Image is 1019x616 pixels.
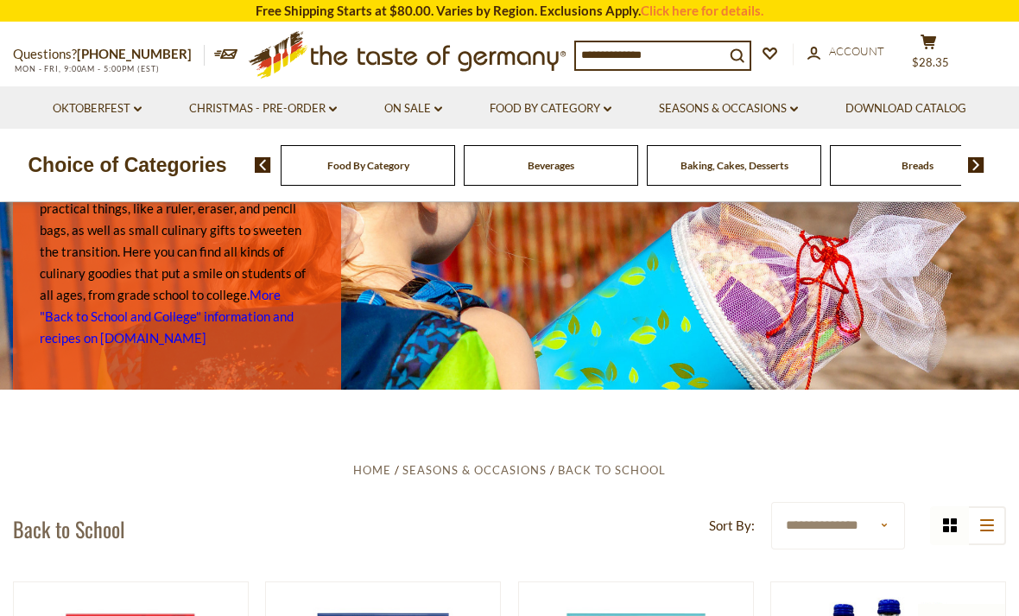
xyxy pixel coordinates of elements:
[845,99,966,118] a: Download Catalog
[13,43,205,66] p: Questions?
[680,159,788,172] a: Baking, Cakes, Desserts
[490,99,611,118] a: Food By Category
[384,99,442,118] a: On Sale
[402,463,547,477] a: Seasons & Occasions
[40,287,294,346] a: More "Back to School and College" information and recipes on [DOMAIN_NAME]
[255,157,271,173] img: previous arrow
[353,463,391,477] a: Home
[902,34,954,77] button: $28.35
[829,44,884,58] span: Account
[659,99,798,118] a: Seasons & Occasions
[327,159,409,172] a: Food By Category
[912,55,949,69] span: $28.35
[13,64,160,73] span: MON - FRI, 9:00AM - 5:00PM (EST)
[709,515,755,537] label: Sort By:
[641,3,763,18] a: Click here for details.
[53,99,142,118] a: Oktoberfest
[807,42,884,61] a: Account
[528,159,574,172] a: Beverages
[77,46,192,61] a: [PHONE_NUMBER]
[189,99,337,118] a: Christmas - PRE-ORDER
[13,516,125,542] h1: Back to School
[40,111,314,349] p: It is a custom in [GEOGRAPHIC_DATA] to present first-graders with a cone-shaped, decorative bag, ...
[968,157,984,173] img: next arrow
[902,159,934,172] a: Breads
[558,463,666,477] a: Back to School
